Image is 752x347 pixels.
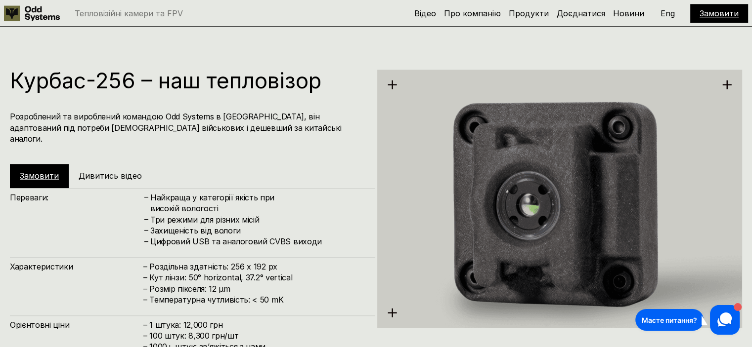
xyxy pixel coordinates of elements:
[613,8,644,18] a: Новини
[144,235,148,246] h4: –
[700,8,739,18] a: Замовити
[150,192,365,214] h4: Найкраща у категорії якість при високій вологості
[144,192,148,202] h4: –
[75,9,183,17] p: Тепловізійні камери та FPV
[509,8,549,18] a: Продукти
[150,236,365,247] h4: Цифровий USB та аналоговий CVBS виходи
[661,9,675,17] p: Eng
[143,261,365,306] h4: – Роздільна здатність: 256 x 192 px – Кут лінзи: 50° horizontal, 37.2° vertical – Розмір пікселя:...
[144,214,148,225] h4: –
[150,214,365,225] h4: Три режими для різних місій
[10,70,365,91] h1: Курбас-256 – наш тепловізор
[444,8,501,18] a: Про компанію
[20,171,59,181] a: Замовити
[10,261,143,272] h4: Характеристики
[633,303,742,337] iframe: HelpCrunch
[144,225,148,235] h4: –
[150,225,365,236] h4: Захищеність від вологи
[10,192,143,203] h4: Переваги:
[10,111,365,144] h4: Розроблений та вироблений командою Odd Systems в [GEOGRAPHIC_DATA], він адаптований під потреби [...
[10,319,143,330] h4: Орієнтовні ціни
[557,8,605,18] a: Доєднатися
[79,170,142,181] h5: Дивитись відео
[414,8,436,18] a: Відео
